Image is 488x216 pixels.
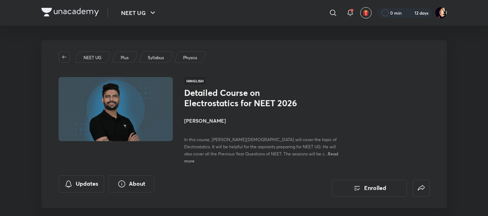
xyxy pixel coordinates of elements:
h1: Detailed Course on Electrostatics for NEET 2026 [184,88,301,108]
a: Physics [182,55,198,61]
p: Plus [121,55,129,61]
button: NEET UG [117,6,161,20]
h4: [PERSON_NAME] [184,117,344,124]
button: avatar [360,7,372,19]
button: About [109,175,154,192]
img: streak [406,9,413,16]
span: Hinglish [184,77,206,85]
p: Syllabus [148,55,164,61]
img: Mayank Singh [435,7,447,19]
a: Company Logo [41,8,99,18]
img: Thumbnail [57,76,173,142]
span: In this course, [PERSON_NAME][DEMOGRAPHIC_DATA] will cover the topic of Electrostatics. It will b... [184,137,337,156]
img: avatar [363,10,369,16]
span: Read more [184,151,338,164]
p: Physics [183,55,197,61]
button: Enrolled [332,180,407,197]
a: Plus [119,55,130,61]
p: NEET UG [84,55,101,61]
img: Company Logo [41,8,99,16]
button: false [413,180,430,197]
button: Updates [59,175,104,192]
a: Syllabus [146,55,165,61]
a: NEET UG [82,55,102,61]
